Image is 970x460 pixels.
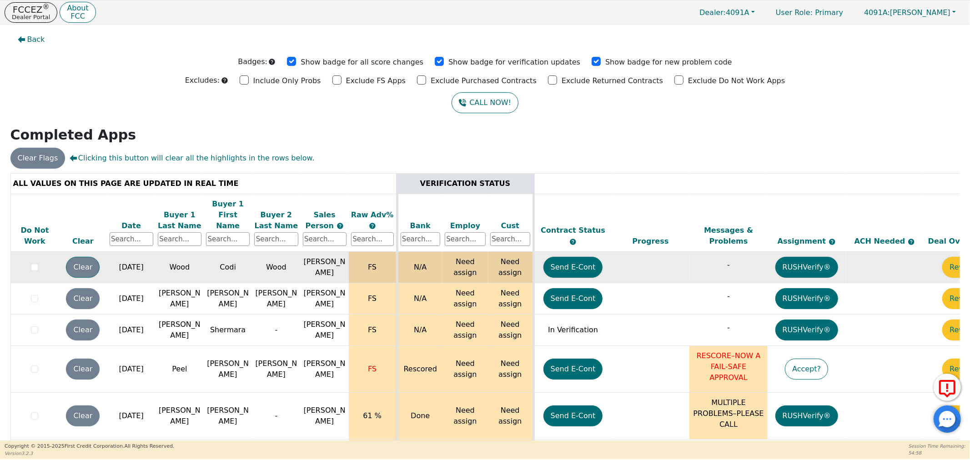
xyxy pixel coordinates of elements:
[351,210,394,219] span: Raw Adv%
[397,252,442,283] td: N/A
[767,4,852,21] p: Primary
[401,220,441,231] div: Bank
[13,178,394,189] div: ALL VALUES ON THIS PAGE ARE UPDATED IN REAL TIME
[692,260,765,270] p: -
[156,283,204,315] td: [PERSON_NAME]
[785,359,828,380] button: Accept?
[304,257,346,277] span: [PERSON_NAME]
[107,315,156,346] td: [DATE]
[775,288,838,309] button: RUSHVerify®
[107,252,156,283] td: [DATE]
[304,406,346,425] span: [PERSON_NAME]
[12,5,50,14] p: FCCEZ
[5,450,174,457] p: Version 3.2.3
[368,325,377,334] span: FS
[107,393,156,440] td: [DATE]
[5,443,174,450] p: Copyright © 2015- 2025 First Credit Corporation.
[854,5,965,20] button: 4091A:[PERSON_NAME]
[692,322,765,333] p: -
[304,289,346,308] span: [PERSON_NAME]
[254,210,298,231] div: Buyer 2 Last Name
[252,315,300,346] td: -
[351,232,394,246] input: Search...
[488,346,533,393] td: Need assign
[605,57,732,68] p: Show badge for new problem code
[488,315,533,346] td: Need assign
[206,232,250,246] input: Search...
[185,75,220,86] p: Excludes:
[445,232,486,246] input: Search...
[775,320,838,340] button: RUSHVerify®
[301,57,423,68] p: Show badge for all score changes
[368,365,377,373] span: FS
[864,8,950,17] span: [PERSON_NAME]
[401,232,441,246] input: Search...
[10,29,52,50] button: Back
[490,232,530,246] input: Search...
[442,283,488,315] td: Need assign
[156,346,204,393] td: Peel
[66,288,100,309] button: Clear
[775,405,838,426] button: RUSHVerify®
[767,4,852,21] a: User Role: Primary
[27,34,45,45] span: Back
[66,257,100,278] button: Clear
[346,75,406,86] p: Exclude FS Apps
[442,346,488,393] td: Need assign
[156,393,204,440] td: [PERSON_NAME]
[488,252,533,283] td: Need assign
[124,443,174,449] span: All Rights Reserved.
[61,236,105,247] div: Clear
[5,2,57,23] button: FCCEZ®Dealer Portal
[490,220,530,231] div: Cust
[368,263,377,271] span: FS
[363,411,382,420] span: 61 %
[442,315,488,346] td: Need assign
[692,225,765,247] div: Messages & Problems
[107,283,156,315] td: [DATE]
[66,320,100,340] button: Clear
[12,14,50,20] p: Dealer Portal
[397,393,442,440] td: Done
[67,13,88,20] p: FCC
[156,315,204,346] td: [PERSON_NAME]
[864,8,890,17] span: 4091A:
[238,56,267,67] p: Badges:
[543,405,603,426] button: Send E-Cont
[10,148,65,169] button: Clear Flags
[692,350,765,383] p: RESCORE–NOW A FAIL-SAFE APPROVAL
[688,75,785,86] p: Exclude Do Not Work Apps
[66,405,100,426] button: Clear
[206,199,250,231] div: Buyer 1 First Name
[156,252,204,283] td: Wood
[253,75,321,86] p: Include Only Probs
[43,3,50,11] sup: ®
[692,291,765,302] p: -
[692,397,765,430] p: MULTIPLE PROBLEMS–PLEASE CALL
[778,237,829,245] span: Assignment
[543,257,603,278] button: Send E-Cont
[204,283,252,315] td: [PERSON_NAME]
[445,220,486,231] div: Employ
[304,359,346,379] span: [PERSON_NAME]
[699,8,749,17] span: 4091A
[541,226,605,235] span: Contract Status
[306,210,337,230] span: Sales Person
[303,232,347,246] input: Search...
[562,75,663,86] p: Exclude Returned Contracts
[401,178,530,189] div: VERIFICATION STATUS
[775,257,838,278] button: RUSHVerify®
[442,252,488,283] td: Need assign
[204,346,252,393] td: [PERSON_NAME]
[254,232,298,246] input: Search...
[543,359,603,380] button: Send E-Cont
[397,283,442,315] td: N/A
[452,92,518,113] button: CALL NOW!
[158,232,201,246] input: Search...
[252,283,300,315] td: [PERSON_NAME]
[66,359,100,380] button: Clear
[13,225,57,247] div: Do Not Work
[488,393,533,440] td: Need assign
